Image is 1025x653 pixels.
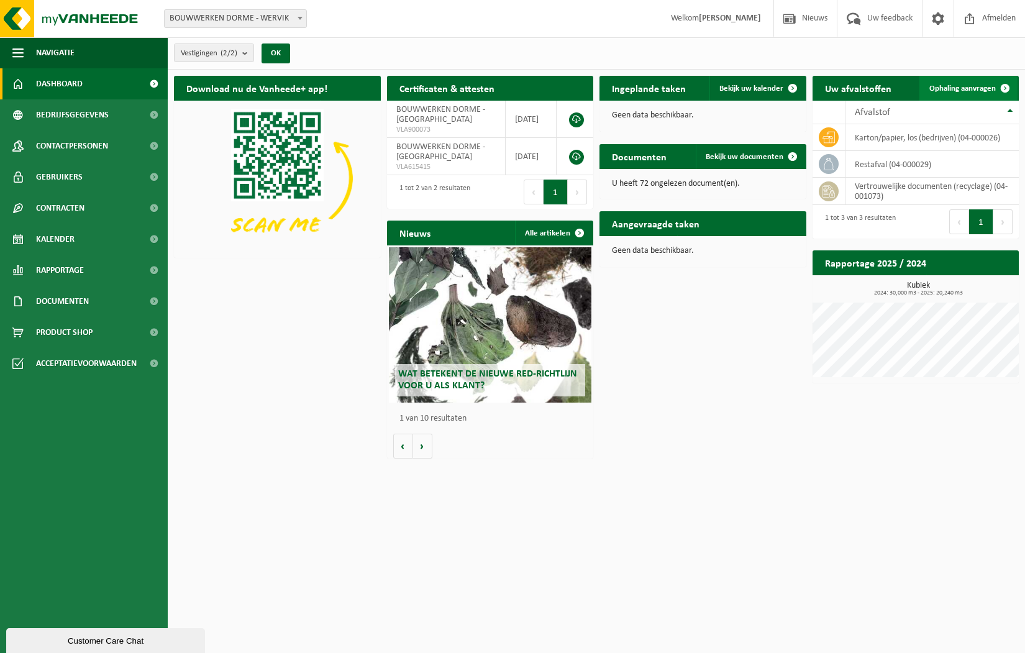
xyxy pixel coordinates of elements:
[612,180,794,188] p: U heeft 72 ongelezen document(en).
[949,209,969,234] button: Previous
[36,130,108,162] span: Contactpersonen
[396,125,496,135] span: VLA900073
[612,111,794,120] p: Geen data beschikbaar.
[262,43,290,63] button: OK
[36,317,93,348] span: Product Shop
[599,144,679,168] h2: Documenten
[845,151,1019,178] td: restafval (04-000029)
[696,144,805,169] a: Bekijk uw documenten
[524,180,544,204] button: Previous
[599,211,712,235] h2: Aangevraagde taken
[706,153,783,161] span: Bekijk uw documenten
[164,9,307,28] span: BOUWWERKEN DORME - WERVIK
[813,76,904,100] h2: Uw afvalstoffen
[819,208,896,235] div: 1 tot 3 van 3 resultaten
[393,178,470,206] div: 1 tot 2 van 2 resultaten
[612,247,794,255] p: Geen data beschikbaar.
[969,209,993,234] button: 1
[6,626,207,653] iframe: chat widget
[515,221,592,245] a: Alle artikelen
[174,101,381,255] img: Download de VHEPlus App
[399,414,588,423] p: 1 van 10 resultaten
[929,84,996,93] span: Ophaling aanvragen
[396,105,485,124] span: BOUWWERKEN DORME - [GEOGRAPHIC_DATA]
[36,224,75,255] span: Kalender
[398,369,577,391] span: Wat betekent de nieuwe RED-richtlijn voor u als klant?
[221,49,237,57] count: (2/2)
[387,221,443,245] h2: Nieuws
[919,76,1018,101] a: Ophaling aanvragen
[387,76,507,100] h2: Certificaten & attesten
[926,275,1018,299] a: Bekijk rapportage
[845,178,1019,205] td: vertrouwelijke documenten (recyclage) (04-001073)
[544,180,568,204] button: 1
[819,290,1019,296] span: 2024: 30,000 m3 - 2025: 20,240 m3
[709,76,805,101] a: Bekijk uw kalender
[174,76,340,100] h2: Download nu de Vanheede+ app!
[181,44,237,63] span: Vestigingen
[389,247,591,403] a: Wat betekent de nieuwe RED-richtlijn voor u als klant?
[506,138,557,175] td: [DATE]
[396,162,496,172] span: VLA615415
[699,14,761,23] strong: [PERSON_NAME]
[506,101,557,138] td: [DATE]
[993,209,1013,234] button: Next
[36,348,137,379] span: Acceptatievoorwaarden
[36,99,109,130] span: Bedrijfsgegevens
[413,434,432,459] button: Volgende
[819,281,1019,296] h3: Kubiek
[36,255,84,286] span: Rapportage
[36,286,89,317] span: Documenten
[393,434,413,459] button: Vorige
[36,37,75,68] span: Navigatie
[165,10,306,27] span: BOUWWERKEN DORME - WERVIK
[36,68,83,99] span: Dashboard
[813,250,939,275] h2: Rapportage 2025 / 2024
[599,76,698,100] h2: Ingeplande taken
[36,162,83,193] span: Gebruikers
[396,142,485,162] span: BOUWWERKEN DORME - [GEOGRAPHIC_DATA]
[36,193,84,224] span: Contracten
[174,43,254,62] button: Vestigingen(2/2)
[845,124,1019,151] td: karton/papier, los (bedrijven) (04-000026)
[855,107,890,117] span: Afvalstof
[719,84,783,93] span: Bekijk uw kalender
[568,180,587,204] button: Next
